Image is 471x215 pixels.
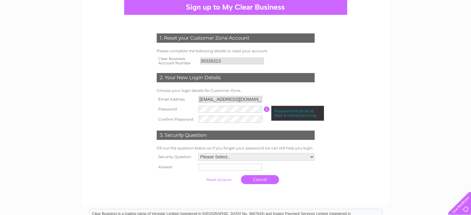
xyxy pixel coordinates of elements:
[200,175,238,184] input: Submit
[155,94,197,104] th: Email Address
[452,26,467,31] a: Contact
[155,114,197,124] th: Confirm Password
[155,144,316,152] td: Fill out the question below so if you forget your password we can still help you login.
[157,33,315,43] div: 1. Reset your Customer Zone Account
[155,87,316,94] td: Choose your login details for Customer Zone.
[439,26,448,31] a: Blog
[417,26,436,31] a: Telecoms
[264,106,270,112] input: Information
[155,152,197,162] th: Security Question
[400,26,413,31] a: Energy
[16,16,48,35] img: logo.png
[155,104,197,114] th: Password
[157,131,315,140] div: 3. Security Question
[384,26,396,31] a: Water
[354,3,397,11] a: 0333 014 3131
[155,47,316,55] td: Please complete the following details to reset your account.
[89,3,382,30] div: Clear Business is a trading name of Verastar Limited (registered in [GEOGRAPHIC_DATA] No. 3667643...
[271,106,324,121] div: Password must be at least 6 characters long
[155,162,197,172] th: Answer
[241,175,279,184] a: Cancel
[157,73,315,82] div: 2. Your New Login Details
[155,55,198,67] th: Clear Business Account Number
